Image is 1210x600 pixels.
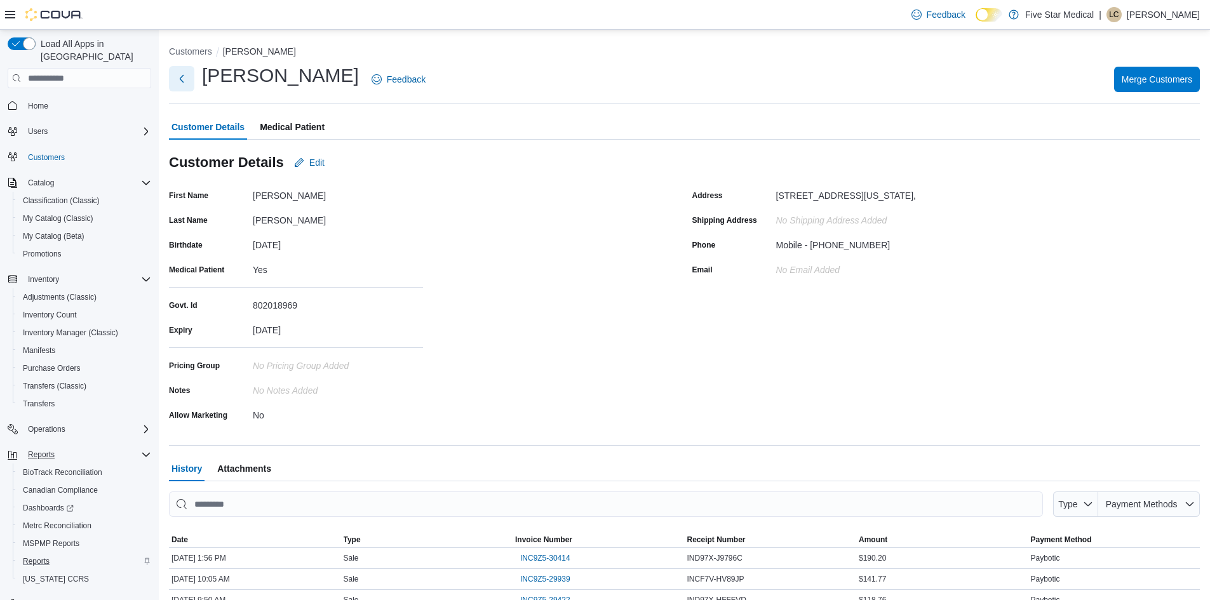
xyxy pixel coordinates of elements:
h1: [PERSON_NAME] [202,63,359,88]
span: Dashboards [23,503,74,513]
nav: An example of EuiBreadcrumbs [169,45,1200,60]
span: Manifests [23,345,55,356]
label: Notes [169,385,190,396]
a: Dashboards [13,499,156,517]
span: Purchase Orders [23,363,81,373]
a: Classification (Classic) [18,193,105,208]
button: Edit [289,150,330,175]
button: Inventory [3,270,156,288]
button: Catalog [3,174,156,192]
span: [DATE] 1:56 PM [171,553,226,563]
button: Next [169,66,194,91]
a: My Catalog (Classic) [18,211,98,226]
button: Reports [23,447,60,462]
span: Users [23,124,151,139]
div: No [253,405,423,420]
label: Last Name [169,215,208,225]
button: Date [169,532,341,547]
button: Type [341,532,513,547]
a: My Catalog (Beta) [18,229,90,244]
div: No Email added [776,260,840,275]
button: Transfers [13,395,156,413]
label: First Name [169,190,208,201]
label: Expiry [169,325,192,335]
span: INC9Z5-29939 [520,574,570,584]
span: [US_STATE] CCRS [23,574,89,584]
span: Type [1058,499,1077,509]
button: My Catalog (Beta) [13,227,156,245]
div: $141.77 [856,571,1028,587]
span: Home [23,97,151,113]
span: Reports [23,447,151,462]
button: Payment Methods [1098,491,1200,517]
a: Feedback [906,2,971,27]
label: Birthdate [169,240,203,250]
span: Transfers [23,399,55,409]
span: Sale [344,553,359,563]
span: Metrc Reconciliation [23,521,91,531]
span: Classification (Classic) [18,193,151,208]
label: Govt. Id [169,300,198,310]
button: Users [23,124,53,139]
span: Washington CCRS [18,571,151,587]
span: Canadian Compliance [23,485,98,495]
span: Receipt Number [687,535,746,545]
button: Catalog [23,175,59,190]
button: INC9Z5-29939 [515,571,575,587]
span: Customers [28,152,65,163]
a: Transfers (Classic) [18,378,91,394]
button: Classification (Classic) [13,192,156,210]
span: Catalog [23,175,151,190]
a: Transfers [18,396,60,411]
button: Operations [3,420,156,438]
span: Paybotic [1031,574,1060,584]
a: Home [23,98,53,114]
span: Load All Apps in [GEOGRAPHIC_DATA] [36,37,151,63]
label: Pricing Group [169,361,220,371]
span: Metrc Reconciliation [18,518,151,533]
a: Feedback [366,67,431,92]
span: INC9Z5-30414 [520,553,570,563]
button: Users [3,123,156,140]
a: Inventory Count [18,307,82,323]
span: LC [1109,7,1119,22]
span: BioTrack Reconciliation [18,465,151,480]
a: Purchase Orders [18,361,86,376]
a: MSPMP Reports [18,536,84,551]
span: MSPMP Reports [23,538,79,549]
span: Dashboards [18,500,151,516]
span: My Catalog (Classic) [23,213,93,223]
button: [PERSON_NAME] [223,46,296,57]
span: Sale [344,574,359,584]
div: $190.20 [856,550,1028,566]
button: Payment Method [1028,532,1200,547]
button: Receipt Number [685,532,857,547]
span: Canadian Compliance [18,483,151,498]
span: Medical Patient [260,114,325,140]
div: No Pricing Group Added [253,356,423,371]
span: Classification (Classic) [23,196,100,206]
button: Reports [3,446,156,463]
span: Transfers (Classic) [23,381,86,391]
input: This is a search bar. As you type, the results lower in the page will automatically filter. [169,491,1043,517]
span: Inventory Manager (Classic) [23,328,118,338]
button: Customers [169,46,212,57]
button: Inventory Manager (Classic) [13,324,156,342]
span: Inventory [28,274,59,284]
a: Dashboards [18,500,79,516]
button: Inventory [23,272,64,287]
a: Manifests [18,343,60,358]
p: Five Star Medical [1025,7,1094,22]
span: Operations [23,422,151,437]
div: 802018969 [253,295,423,310]
span: Reports [28,450,55,460]
div: Lindsey Criswell [1106,7,1122,22]
span: Promotions [23,249,62,259]
button: MSPMP Reports [13,535,156,552]
button: Invoice Number [513,532,685,547]
span: Adjustments (Classic) [23,292,97,302]
span: Merge Customers [1122,73,1192,86]
a: Reports [18,554,55,569]
span: Feedback [927,8,965,21]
